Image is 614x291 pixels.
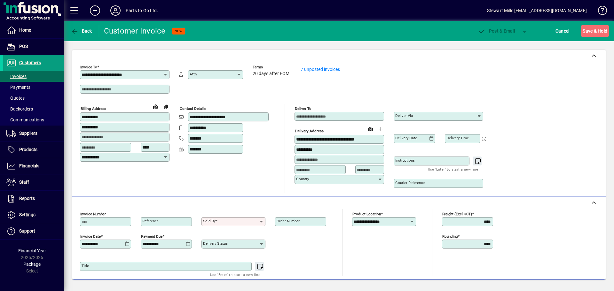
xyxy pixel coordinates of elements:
mat-label: Deliver via [395,113,413,118]
span: 20 days after EOM [253,71,289,76]
span: Products [19,147,37,152]
mat-label: Freight (excl GST) [442,212,472,216]
a: Financials [3,158,64,174]
span: Back [71,28,92,34]
span: ost & Email [478,28,515,34]
button: Profile [105,5,126,16]
button: Back [69,25,94,37]
span: Backorders [6,106,33,111]
mat-label: Payment due [141,234,162,239]
mat-label: Sold by [203,219,216,223]
mat-label: Title [82,264,89,268]
mat-label: Rounding [442,234,458,239]
span: POS [19,44,28,49]
a: Reports [3,191,64,207]
mat-label: Deliver To [295,106,311,111]
mat-label: Reference [142,219,159,223]
mat-hint: Use 'Enter' to start a new line [210,271,260,278]
mat-label: Instructions [395,158,415,163]
span: Package [23,262,41,267]
a: Products [3,142,64,158]
mat-label: Courier Reference [395,180,425,185]
span: Communications [6,117,44,122]
span: Reports [19,196,35,201]
span: Payments [6,85,30,90]
mat-label: Invoice date [80,234,101,239]
mat-label: Attn [190,72,197,76]
span: Cancel [555,26,570,36]
a: Knowledge Base [593,1,606,22]
a: Suppliers [3,126,64,142]
mat-label: Order number [277,219,300,223]
span: Quotes [6,96,25,101]
a: Backorders [3,103,64,114]
div: Stewart Mills [EMAIL_ADDRESS][DOMAIN_NAME] [487,5,587,16]
mat-label: Country [296,177,309,181]
app-page-header-button: Back [64,25,99,37]
a: POS [3,39,64,55]
mat-label: Delivery date [395,136,417,140]
a: Quotes [3,93,64,103]
a: View on map [365,124,375,134]
a: View on map [151,101,161,111]
span: Support [19,228,35,234]
mat-label: Delivery status [203,241,228,246]
span: ave & Hold [583,26,607,36]
mat-label: Delivery time [446,136,469,140]
div: Customer Invoice [104,26,166,36]
button: Choose address [375,124,386,134]
span: Suppliers [19,131,37,136]
span: Settings [19,212,35,217]
div: Parts to Go Ltd. [126,5,158,16]
span: NEW [175,29,183,33]
span: Home [19,27,31,33]
a: Payments [3,82,64,93]
a: Staff [3,174,64,190]
span: Invoices [6,74,27,79]
a: Support [3,223,64,239]
mat-hint: Use 'Enter' to start a new line [428,165,478,173]
button: Cancel [554,25,571,37]
button: Add [85,5,105,16]
a: Home [3,22,64,38]
button: Post & Email [475,25,518,37]
mat-label: Invoice number [80,212,106,216]
span: Financial Year [18,248,46,253]
a: 7 unposted invoices [301,67,340,72]
span: Financials [19,163,39,168]
mat-label: Invoice To [80,65,97,69]
a: Settings [3,207,64,223]
button: Copy to Delivery address [161,102,171,112]
a: Invoices [3,71,64,82]
a: Communications [3,114,64,125]
mat-label: Product location [352,212,381,216]
button: Save & Hold [581,25,609,37]
span: P [489,28,492,34]
span: Staff [19,180,29,185]
span: S [583,28,585,34]
span: Terms [253,65,291,69]
span: Customers [19,60,41,65]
